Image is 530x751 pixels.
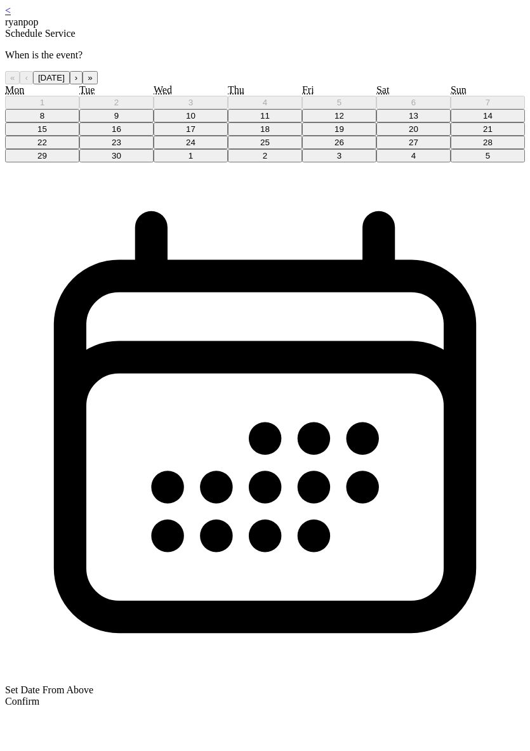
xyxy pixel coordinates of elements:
button: September 5, 2025 [302,96,376,109]
abbr: September 30, 2025 [112,151,121,160]
button: September 27, 2025 [376,136,451,149]
abbr: October 1, 2025 [189,151,193,160]
span: [DATE] [38,73,65,82]
abbr: September 19, 2025 [335,124,344,134]
abbr: September 3, 2025 [189,98,193,107]
p: When is the event? [5,49,525,61]
button: September 3, 2025 [154,96,228,109]
abbr: Saturday [376,84,389,95]
button: September 20, 2025 [376,122,451,136]
button: September 23, 2025 [79,136,154,149]
abbr: Friday [302,84,314,95]
button: « [5,71,20,84]
abbr: Tuesday [79,84,95,95]
button: September 24, 2025 [154,136,228,149]
button: September 6, 2025 [376,96,451,109]
button: September 29, 2025 [5,149,79,162]
button: September 13, 2025 [376,109,451,122]
button: September 12, 2025 [302,109,376,122]
abbr: September 17, 2025 [186,124,195,134]
button: October 2, 2025 [228,149,302,162]
button: October 3, 2025 [302,149,376,162]
abbr: October 4, 2025 [411,151,416,160]
abbr: September 16, 2025 [112,124,121,134]
abbr: September 20, 2025 [409,124,418,134]
a: < [5,5,11,16]
abbr: Sunday [451,84,467,95]
abbr: September 13, 2025 [409,111,418,121]
abbr: September 12, 2025 [335,111,344,121]
button: September 22, 2025 [5,136,79,149]
button: October 1, 2025 [154,149,228,162]
abbr: Wednesday [154,84,172,95]
button: September 26, 2025 [302,136,376,149]
abbr: September 28, 2025 [483,138,493,147]
div: Set Date From Above [5,162,525,696]
button: [DATE] [33,71,70,84]
abbr: September 25, 2025 [260,138,270,147]
button: September 2, 2025 [79,96,154,109]
abbr: September 11, 2025 [260,111,270,121]
button: October 4, 2025 [376,149,451,162]
div: Confirm [5,696,525,707]
abbr: September 7, 2025 [486,98,490,107]
button: September 11, 2025 [228,109,302,122]
abbr: September 21, 2025 [483,124,493,134]
abbr: October 3, 2025 [337,151,341,160]
button: September 4, 2025 [228,96,302,109]
abbr: September 18, 2025 [260,124,270,134]
abbr: September 22, 2025 [37,138,47,147]
abbr: September 1, 2025 [40,98,44,107]
abbr: Monday [5,84,24,95]
abbr: September 6, 2025 [411,98,416,107]
button: September 18, 2025 [228,122,302,136]
button: › [70,71,83,84]
abbr: September 2, 2025 [114,98,119,107]
button: September 16, 2025 [79,122,154,136]
abbr: October 2, 2025 [263,151,267,160]
button: September 7, 2025 [451,96,525,109]
abbr: September 4, 2025 [263,98,267,107]
abbr: September 24, 2025 [186,138,195,147]
button: September 8, 2025 [5,109,79,122]
button: September 17, 2025 [154,122,228,136]
button: ‹ [20,71,32,84]
abbr: October 5, 2025 [486,151,490,160]
abbr: September 9, 2025 [114,111,119,121]
button: September 19, 2025 [302,122,376,136]
abbr: September 15, 2025 [37,124,47,134]
abbr: September 14, 2025 [483,111,493,121]
abbr: Thursday [228,84,244,95]
button: September 25, 2025 [228,136,302,149]
button: October 5, 2025 [451,149,525,162]
button: September 9, 2025 [79,109,154,122]
button: September 15, 2025 [5,122,79,136]
div: ryanpop [5,16,525,28]
abbr: September 23, 2025 [112,138,121,147]
button: » [83,71,97,84]
abbr: September 10, 2025 [186,111,195,121]
abbr: September 27, 2025 [409,138,418,147]
div: Schedule Service [5,28,525,39]
button: September 10, 2025 [154,109,228,122]
button: September 21, 2025 [451,122,525,136]
button: September 1, 2025 [5,96,79,109]
button: September 28, 2025 [451,136,525,149]
button: September 14, 2025 [451,109,525,122]
abbr: September 8, 2025 [40,111,44,121]
abbr: September 29, 2025 [37,151,47,160]
abbr: September 26, 2025 [335,138,344,147]
abbr: September 5, 2025 [337,98,341,107]
button: September 30, 2025 [79,149,154,162]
